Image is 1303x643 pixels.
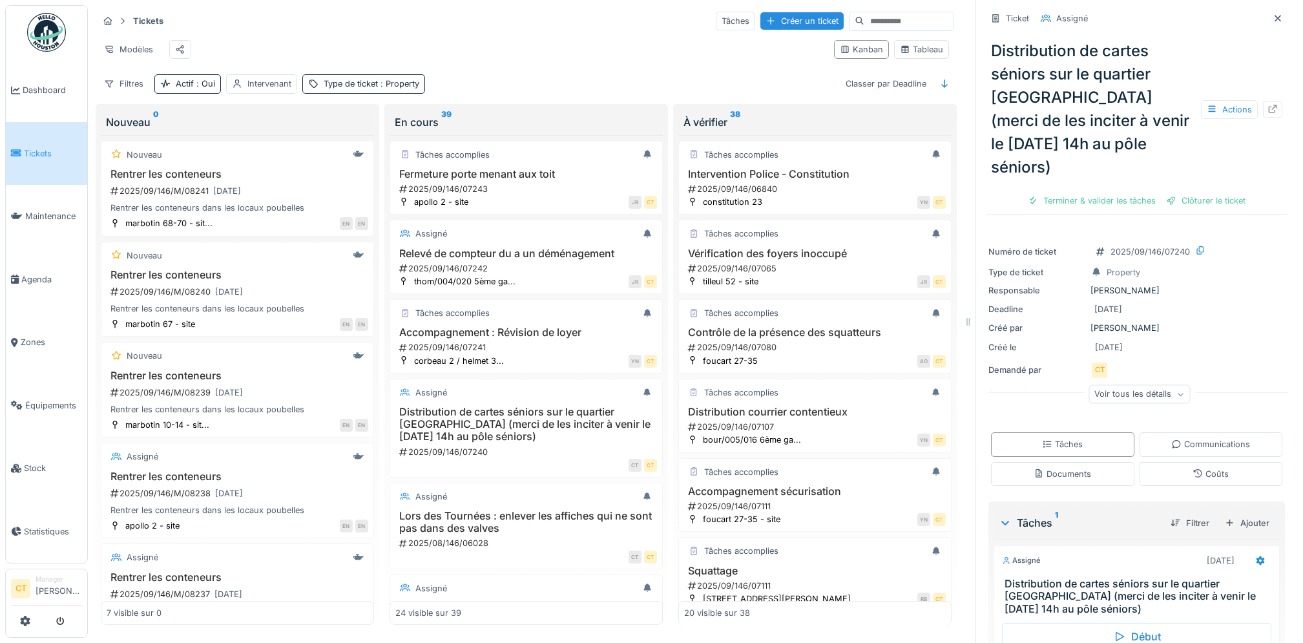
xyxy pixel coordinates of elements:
[704,149,778,161] div: Tâches accomplies
[215,487,243,500] div: [DATE]
[629,459,641,472] div: CT
[1002,555,1041,566] div: Assigné
[107,504,368,516] div: Rentrer les conteneurs dans les locaux poubelles
[1089,385,1190,404] div: Voir tous les détails
[644,355,657,368] div: CT
[840,74,932,93] div: Classer par Deadline
[395,326,657,339] h3: Accompagnement : Révision de loyer
[703,355,758,367] div: foucart 27-35
[415,307,490,319] div: Tâches accomplies
[107,470,368,483] h3: Rentrer les conteneurs
[704,227,778,240] div: Tâches accomplies
[247,78,291,90] div: Intervenant
[730,114,740,130] sup: 38
[988,364,1085,376] div: Demandé par
[414,196,468,208] div: apollo 2 - site
[107,269,368,281] h3: Rentrer les conteneurs
[107,607,162,619] div: 7 visible sur 0
[687,183,946,195] div: 2025/09/146/06840
[988,341,1085,353] div: Créé le
[176,78,215,90] div: Actif
[355,520,368,532] div: EN
[109,586,368,602] div: 2025/09/146/M/08237
[703,593,851,605] div: [STREET_ADDRESS][PERSON_NAME]
[24,462,82,474] span: Stock
[6,248,87,311] a: Agenda
[703,434,801,446] div: bour/005/016 6ème ga...
[933,275,946,288] div: CT
[324,78,419,90] div: Type de ticket
[153,114,159,130] sup: 0
[106,114,369,130] div: Nouveau
[215,386,243,399] div: [DATE]
[340,318,353,331] div: EN
[125,217,213,229] div: marbotin 68-70 - sit...
[917,196,930,209] div: YN
[414,275,516,288] div: thom/004/020 5ème ga...
[1005,578,1274,615] h3: Distribution de cartes séniors sur le quartier [GEOGRAPHIC_DATA] (merci de les inciter à venir le...
[36,574,82,602] li: [PERSON_NAME]
[917,513,930,526] div: YN
[933,513,946,526] div: CT
[125,520,180,532] div: apollo 2 - site
[6,500,87,564] a: Statistiques
[684,607,750,619] div: 20 visible sur 38
[999,515,1160,531] div: Tâches
[629,355,641,368] div: YN
[398,537,657,549] div: 2025/08/146/06028
[107,302,368,315] div: Rentrer les conteneurs dans les locaux poubelles
[704,307,778,319] div: Tâches accomplies
[23,84,82,96] span: Dashboard
[25,399,82,412] span: Équipements
[395,406,657,443] h3: Distribution de cartes séniors sur le quartier [GEOGRAPHIC_DATA] (merci de les inciter à venir le...
[840,43,883,56] div: Kanban
[21,336,82,348] span: Zones
[27,13,66,52] img: Badge_color-CXgf-gQk.svg
[125,419,209,431] div: marbotin 10-14 - sit...
[1110,246,1190,258] div: 2025/09/146/07240
[1090,361,1109,379] div: CT
[684,326,946,339] h3: Contrôle de la présence des squatteurs
[6,122,87,185] a: Tickets
[1107,266,1140,279] div: Property
[1006,12,1029,25] div: Ticket
[933,434,946,447] div: CT
[398,341,657,353] div: 2025/09/146/07241
[687,500,946,512] div: 2025/09/146/07111
[194,79,215,89] span: : Oui
[125,318,195,330] div: marbotin 67 - site
[395,607,461,619] div: 24 visible sur 39
[687,262,946,275] div: 2025/09/146/07065
[629,196,641,209] div: JR
[213,185,241,197] div: [DATE]
[917,275,930,288] div: JR
[988,266,1085,279] div: Type de ticket
[6,311,87,374] a: Zones
[716,12,755,30] div: Tâches
[1095,341,1123,353] div: [DATE]
[107,168,368,180] h3: Rentrer les conteneurs
[6,185,87,248] a: Maintenance
[11,574,82,606] a: CT Manager[PERSON_NAME]
[6,59,87,122] a: Dashboard
[415,582,447,595] div: Assigné
[988,322,1085,334] div: Créé par
[988,284,1285,297] div: [PERSON_NAME]
[1023,192,1161,209] div: Terminer & valider les tâches
[629,275,641,288] div: JR
[107,202,368,214] div: Rentrer les conteneurs dans les locaux poubelles
[644,196,657,209] div: CT
[98,40,159,59] div: Modèles
[684,565,946,577] h3: Squattage
[109,485,368,501] div: 2025/09/146/M/08238
[109,385,368,401] div: 2025/09/146/M/08239
[109,284,368,300] div: 2025/09/146/M/08240
[127,551,158,564] div: Assigné
[127,149,162,161] div: Nouveau
[988,246,1085,258] div: Numéro de ticket
[441,114,452,130] sup: 39
[988,284,1085,297] div: Responsable
[6,374,87,437] a: Équipements
[355,318,368,331] div: EN
[98,74,149,93] div: Filtres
